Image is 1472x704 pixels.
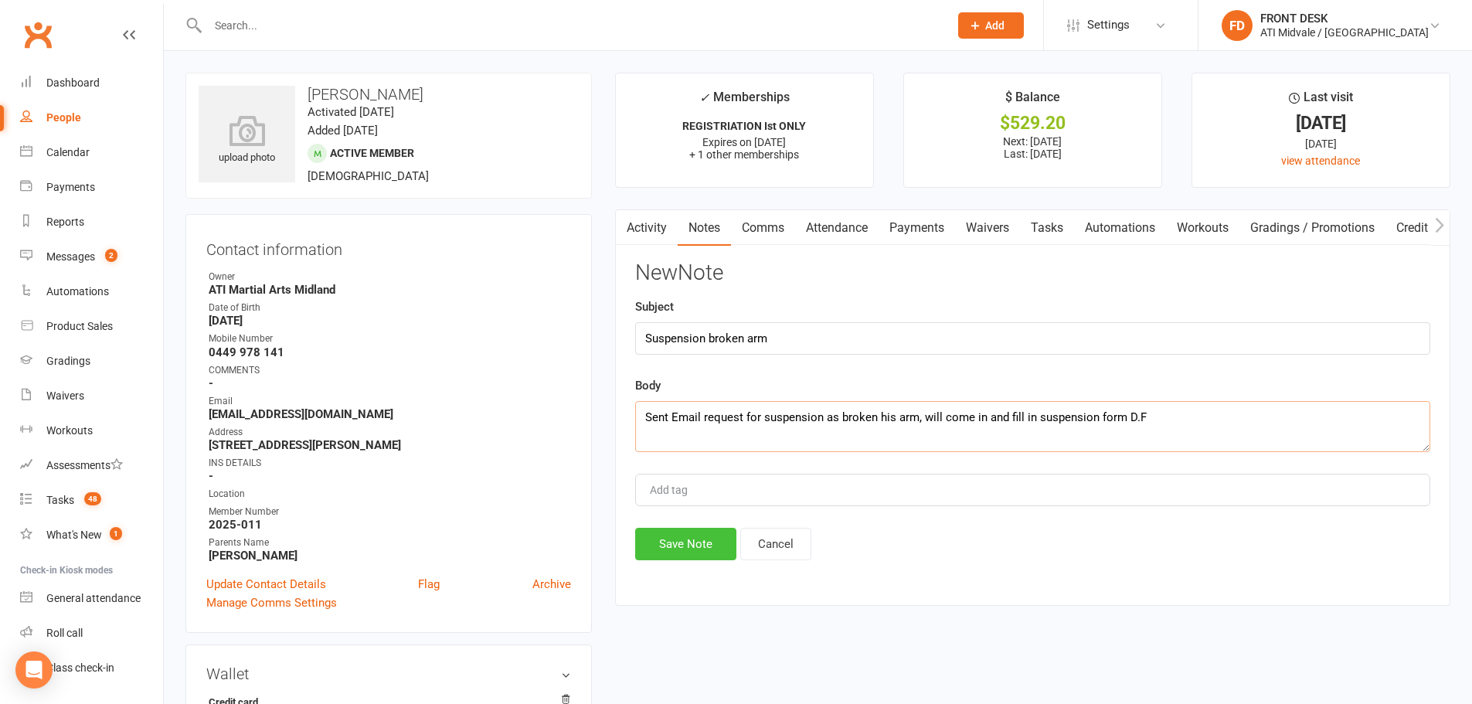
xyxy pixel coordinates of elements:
span: 48 [84,492,101,505]
strong: [STREET_ADDRESS][PERSON_NAME] [209,438,571,452]
div: FRONT DESK [1260,12,1429,26]
div: Automations [46,285,109,298]
a: Product Sales [20,309,163,344]
div: Open Intercom Messenger [15,651,53,689]
i: ✓ [699,90,709,105]
div: Last visit [1289,87,1353,115]
a: Reports [20,205,163,240]
span: 1 [110,527,122,540]
h3: New Note [635,261,1430,285]
label: Body [635,376,661,395]
a: Tasks [1020,210,1074,246]
a: view attendance [1281,155,1360,167]
span: Active member [330,147,414,159]
a: Activity [616,210,678,246]
strong: [DATE] [209,314,571,328]
a: Assessments [20,448,163,483]
a: Automations [1074,210,1166,246]
div: Product Sales [46,320,113,332]
div: [DATE] [1206,135,1436,152]
span: 2 [105,249,117,262]
div: ATI Midvale / [GEOGRAPHIC_DATA] [1260,26,1429,39]
a: Archive [532,575,571,593]
div: Address [209,425,571,440]
div: FD [1222,10,1253,41]
div: upload photo [199,115,295,166]
h3: [PERSON_NAME] [199,86,579,103]
a: Waivers [955,210,1020,246]
div: COMMENTS [209,363,571,378]
a: Workouts [1166,210,1239,246]
a: People [20,100,163,135]
a: Dashboard [20,66,163,100]
strong: [PERSON_NAME] [209,549,571,563]
div: General attendance [46,592,141,604]
input: optional [635,322,1430,355]
div: Gradings [46,355,90,367]
time: Added [DATE] [308,124,378,138]
div: $ Balance [1005,87,1060,115]
a: Roll call [20,616,163,651]
a: Class kiosk mode [20,651,163,685]
a: What's New1 [20,518,163,553]
a: Payments [20,170,163,205]
a: Tasks 48 [20,483,163,518]
a: Flag [418,575,440,593]
a: Update Contact Details [206,575,326,593]
div: Owner [209,270,571,284]
span: [DEMOGRAPHIC_DATA] [308,169,429,183]
div: [DATE] [1206,115,1436,131]
h3: Wallet [206,665,571,682]
a: Notes [678,210,731,246]
div: Parents Name [209,536,571,550]
button: Cancel [740,528,811,560]
div: Assessments [46,459,123,471]
button: Save Note [635,528,736,560]
div: Location [209,487,571,502]
a: Attendance [795,210,879,246]
div: Calendar [46,146,90,158]
div: Class check-in [46,661,114,674]
a: Waivers [20,379,163,413]
a: Gradings [20,344,163,379]
h3: Contact information [206,235,571,258]
a: Workouts [20,413,163,448]
a: General attendance kiosk mode [20,581,163,616]
a: Calendar [20,135,163,170]
div: People [46,111,81,124]
div: Payments [46,181,95,193]
strong: - [209,376,571,390]
span: Settings [1087,8,1130,43]
p: Next: [DATE] Last: [DATE] [918,135,1147,160]
a: Manage Comms Settings [206,593,337,612]
a: Comms [731,210,795,246]
a: Payments [879,210,955,246]
div: Memberships [699,87,790,116]
strong: [EMAIL_ADDRESS][DOMAIN_NAME] [209,407,571,421]
time: Activated [DATE] [308,105,394,119]
div: Roll call [46,627,83,639]
input: Search... [203,15,938,36]
span: + 1 other memberships [689,148,799,161]
div: Email [209,394,571,409]
a: Gradings / Promotions [1239,210,1385,246]
a: Messages 2 [20,240,163,274]
strong: 0449 978 141 [209,345,571,359]
div: Dashboard [46,77,100,89]
span: Add [985,19,1005,32]
label: Subject [635,298,674,316]
strong: ATI Martial Arts Midland [209,283,571,297]
textarea: Sent Email request for suspension as broken his arm, will come in and fill in suspension form D.F [635,401,1430,452]
div: Date of Birth [209,301,571,315]
div: Member Number [209,505,571,519]
strong: - [209,469,571,483]
strong: 2025-011 [209,518,571,532]
strong: REGISTRIATION Ist ONLY [682,120,806,132]
div: Workouts [46,424,93,437]
input: Add tag [648,481,702,499]
div: Messages [46,250,95,263]
a: Clubworx [19,15,57,54]
div: Reports [46,216,84,228]
div: Tasks [46,494,74,506]
span: Expires on [DATE] [702,136,786,148]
